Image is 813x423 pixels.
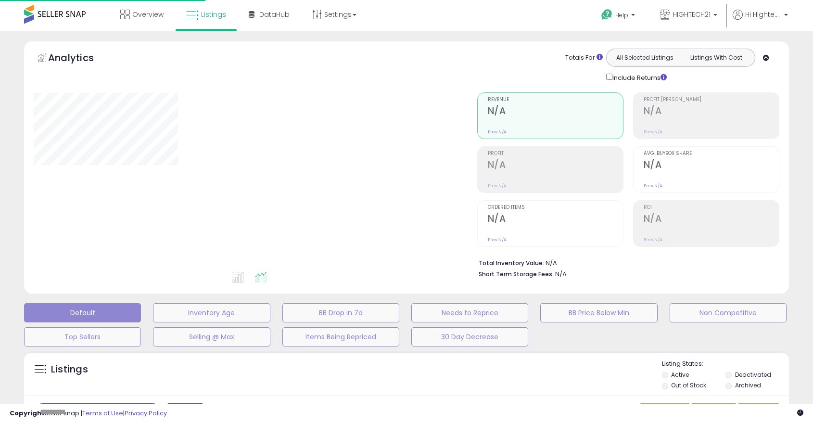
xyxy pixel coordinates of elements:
[733,10,788,31] a: Hi Hightech
[745,10,781,19] span: Hi Hightech
[48,51,113,67] h5: Analytics
[153,327,270,346] button: Selling @ Max
[153,303,270,322] button: Inventory Age
[411,327,528,346] button: 30 Day Decrease
[644,159,779,172] h2: N/A
[282,303,399,322] button: BB Drop in 7d
[673,10,711,19] span: HIGHTECH21
[599,72,678,83] div: Include Returns
[644,105,779,118] h2: N/A
[644,183,662,189] small: Prev: N/A
[644,237,662,243] small: Prev: N/A
[609,51,681,64] button: All Selected Listings
[488,237,507,243] small: Prev: N/A
[479,270,554,278] b: Short Term Storage Fees:
[488,105,623,118] h2: N/A
[259,10,290,19] span: DataHub
[540,303,657,322] button: BB Price Below Min
[488,159,623,172] h2: N/A
[411,303,528,322] button: Needs to Reprice
[201,10,226,19] span: Listings
[615,11,628,19] span: Help
[282,327,399,346] button: Items Being Repriced
[680,51,752,64] button: Listings With Cost
[670,303,787,322] button: Non Competitive
[488,129,507,135] small: Prev: N/A
[488,183,507,189] small: Prev: N/A
[644,213,779,226] h2: N/A
[644,151,779,156] span: Avg. Buybox Share
[644,205,779,210] span: ROI
[479,259,544,267] b: Total Inventory Value:
[488,97,623,103] span: Revenue
[488,205,623,210] span: Ordered Items
[565,53,603,63] div: Totals For
[644,97,779,103] span: Profit [PERSON_NAME]
[479,256,772,268] li: N/A
[24,327,141,346] button: Top Sellers
[555,269,567,279] span: N/A
[488,213,623,226] h2: N/A
[644,129,662,135] small: Prev: N/A
[10,409,167,418] div: seller snap | |
[132,10,164,19] span: Overview
[601,9,613,21] i: Get Help
[24,303,141,322] button: Default
[594,1,645,31] a: Help
[10,409,45,418] strong: Copyright
[488,151,623,156] span: Profit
